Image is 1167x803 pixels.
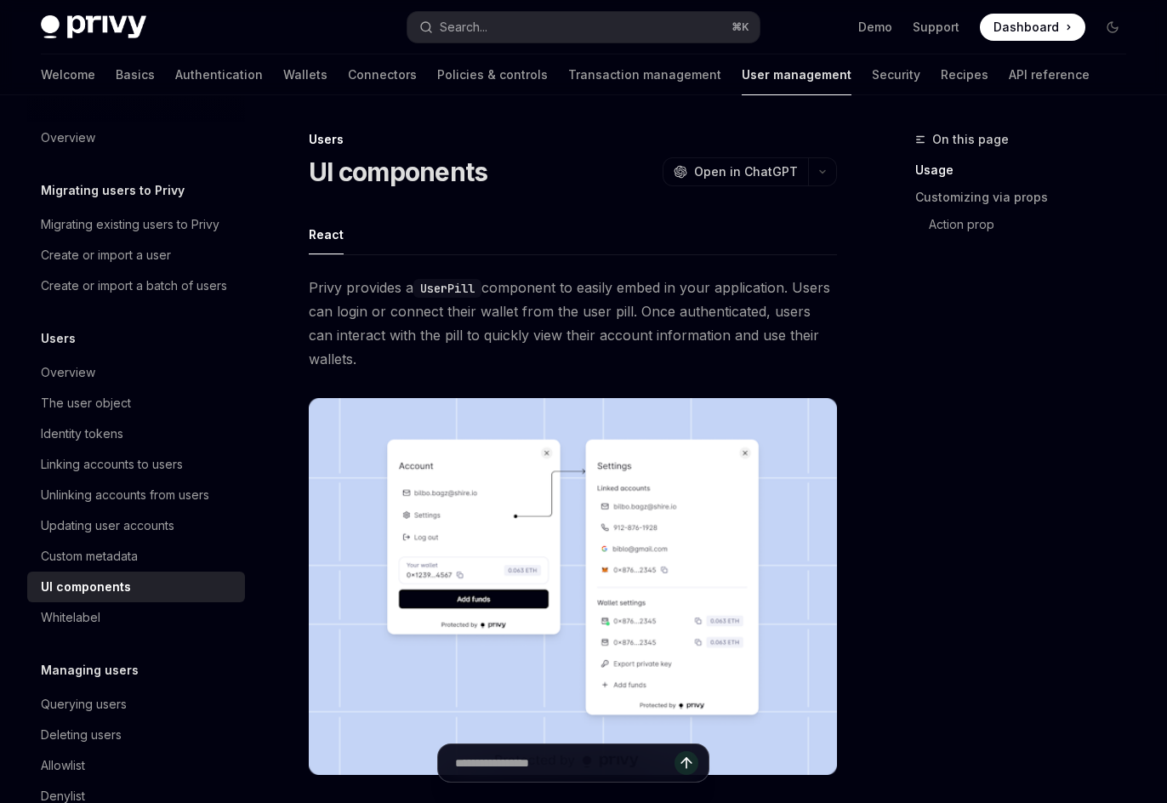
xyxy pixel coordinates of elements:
[41,577,131,597] div: UI components
[116,54,155,95] a: Basics
[742,54,851,95] a: User management
[568,54,721,95] a: Transaction management
[27,449,245,480] a: Linking accounts to users
[27,510,245,541] a: Updating user accounts
[41,755,85,776] div: Allowlist
[41,485,209,505] div: Unlinking accounts from users
[413,279,481,298] code: UserPill
[41,694,127,715] div: Querying users
[407,12,760,43] button: Search...⌘K
[41,454,183,475] div: Linking accounts to users
[27,572,245,602] a: UI components
[732,20,749,34] span: ⌘ K
[694,163,798,180] span: Open in ChatGPT
[932,129,1009,150] span: On this page
[993,19,1059,36] span: Dashboard
[915,184,1140,211] a: Customizing via props
[27,602,245,633] a: Whitelabel
[309,276,837,371] span: Privy provides a component to easily embed in your application. Users can login or connect their ...
[41,15,146,39] img: dark logo
[27,240,245,271] a: Create or import a user
[941,54,988,95] a: Recipes
[929,211,1140,238] a: Action prop
[27,388,245,419] a: The user object
[27,357,245,388] a: Overview
[41,245,171,265] div: Create or import a user
[27,541,245,572] a: Custom metadata
[41,128,95,148] div: Overview
[27,720,245,750] a: Deleting users
[41,180,185,201] h5: Migrating users to Privy
[1009,54,1090,95] a: API reference
[348,54,417,95] a: Connectors
[437,54,548,95] a: Policies & controls
[27,480,245,510] a: Unlinking accounts from users
[41,607,100,628] div: Whitelabel
[980,14,1085,41] a: Dashboard
[872,54,920,95] a: Security
[27,122,245,153] a: Overview
[309,157,487,187] h1: UI components
[1099,14,1126,41] button: Toggle dark mode
[27,271,245,301] a: Create or import a batch of users
[309,398,837,775] img: images/Userpill2.png
[41,362,95,383] div: Overview
[27,750,245,781] a: Allowlist
[41,725,122,745] div: Deleting users
[175,54,263,95] a: Authentication
[663,157,808,186] button: Open in ChatGPT
[41,515,174,536] div: Updating user accounts
[858,19,892,36] a: Demo
[915,157,1140,184] a: Usage
[41,214,219,235] div: Migrating existing users to Privy
[27,689,245,720] a: Querying users
[309,214,344,254] button: React
[41,660,139,681] h5: Managing users
[41,546,138,567] div: Custom metadata
[913,19,959,36] a: Support
[309,131,837,148] div: Users
[41,276,227,296] div: Create or import a batch of users
[440,17,487,37] div: Search...
[41,424,123,444] div: Identity tokens
[283,54,327,95] a: Wallets
[41,328,76,349] h5: Users
[27,419,245,449] a: Identity tokens
[41,54,95,95] a: Welcome
[675,751,698,775] button: Send message
[27,209,245,240] a: Migrating existing users to Privy
[41,393,131,413] div: The user object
